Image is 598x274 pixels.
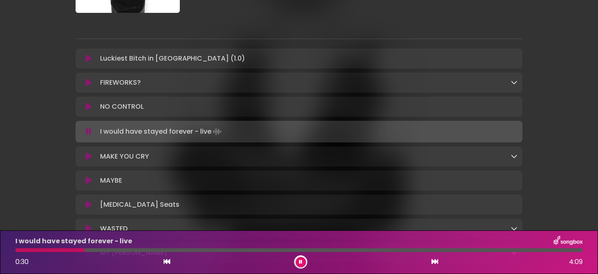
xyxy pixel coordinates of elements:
[554,236,583,247] img: songbox-logo-white.png
[100,102,144,112] p: NO CONTROL
[100,54,245,64] p: Luckiest Bitch in [GEOGRAPHIC_DATA] (1.0)
[15,236,132,246] p: I would have stayed forever - live
[100,200,179,210] p: [MEDICAL_DATA] Seats
[100,126,223,137] p: I would have stayed forever - live
[100,152,149,161] p: MAKE YOU CRY
[569,257,583,267] span: 4:09
[100,78,141,88] p: FIREWORKS?
[15,257,29,267] span: 0:30
[211,126,223,137] img: waveform4.gif
[100,224,127,234] p: WASTED
[100,176,122,186] p: MAYBE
